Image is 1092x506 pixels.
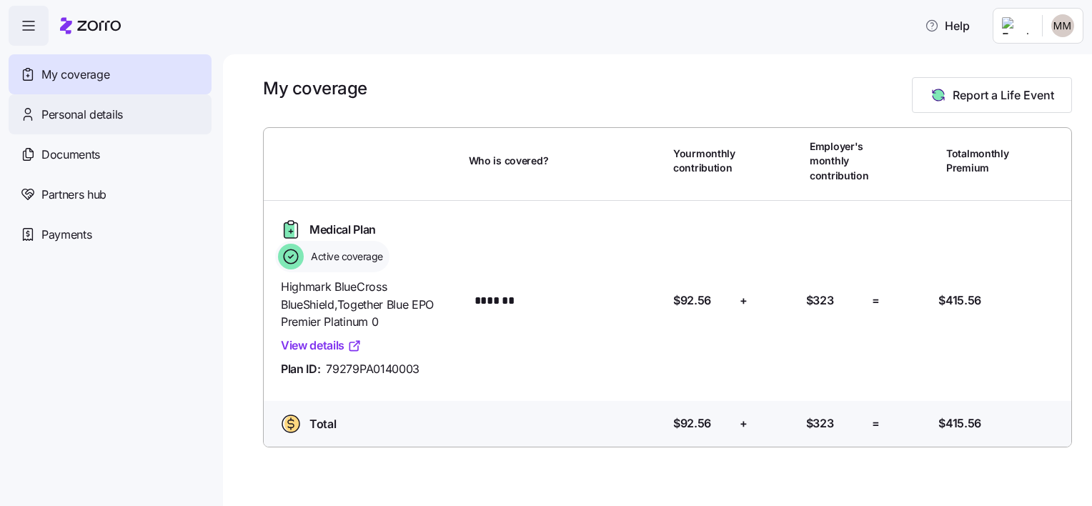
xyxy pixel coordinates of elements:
[953,86,1054,104] span: Report a Life Event
[872,415,880,432] span: =
[810,139,869,183] span: Employer's monthly contribution
[806,292,834,309] span: $323
[9,134,212,174] a: Documents
[41,146,100,164] span: Documents
[281,278,457,331] span: Highmark BlueCross BlueShield , Together Blue EPO Premier Platinum 0
[1051,14,1074,37] img: 50dd7f3008828998aba6b0fd0a9ac0ea
[9,174,212,214] a: Partners hub
[740,292,748,309] span: +
[806,415,834,432] span: $323
[946,147,1009,176] span: Total monthly Premium
[740,415,748,432] span: +
[9,214,212,254] a: Payments
[307,249,383,264] span: Active coverage
[673,147,735,176] span: Your monthly contribution
[309,221,376,239] span: Medical Plan
[912,77,1072,113] button: Report a Life Event
[925,17,970,34] span: Help
[1002,17,1031,34] img: Employer logo
[41,66,109,84] span: My coverage
[913,11,981,40] button: Help
[938,415,981,432] span: $415.56
[41,226,91,244] span: Payments
[9,54,212,94] a: My coverage
[41,186,106,204] span: Partners hub
[41,106,123,124] span: Personal details
[309,415,336,433] span: Total
[673,415,711,432] span: $92.56
[263,77,367,99] h1: My coverage
[469,154,549,168] span: Who is covered?
[938,292,981,309] span: $415.56
[281,337,362,354] a: View details
[872,292,880,309] span: =
[281,360,320,378] span: Plan ID:
[9,94,212,134] a: Personal details
[673,292,711,309] span: $92.56
[326,360,420,378] span: 79279PA0140003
